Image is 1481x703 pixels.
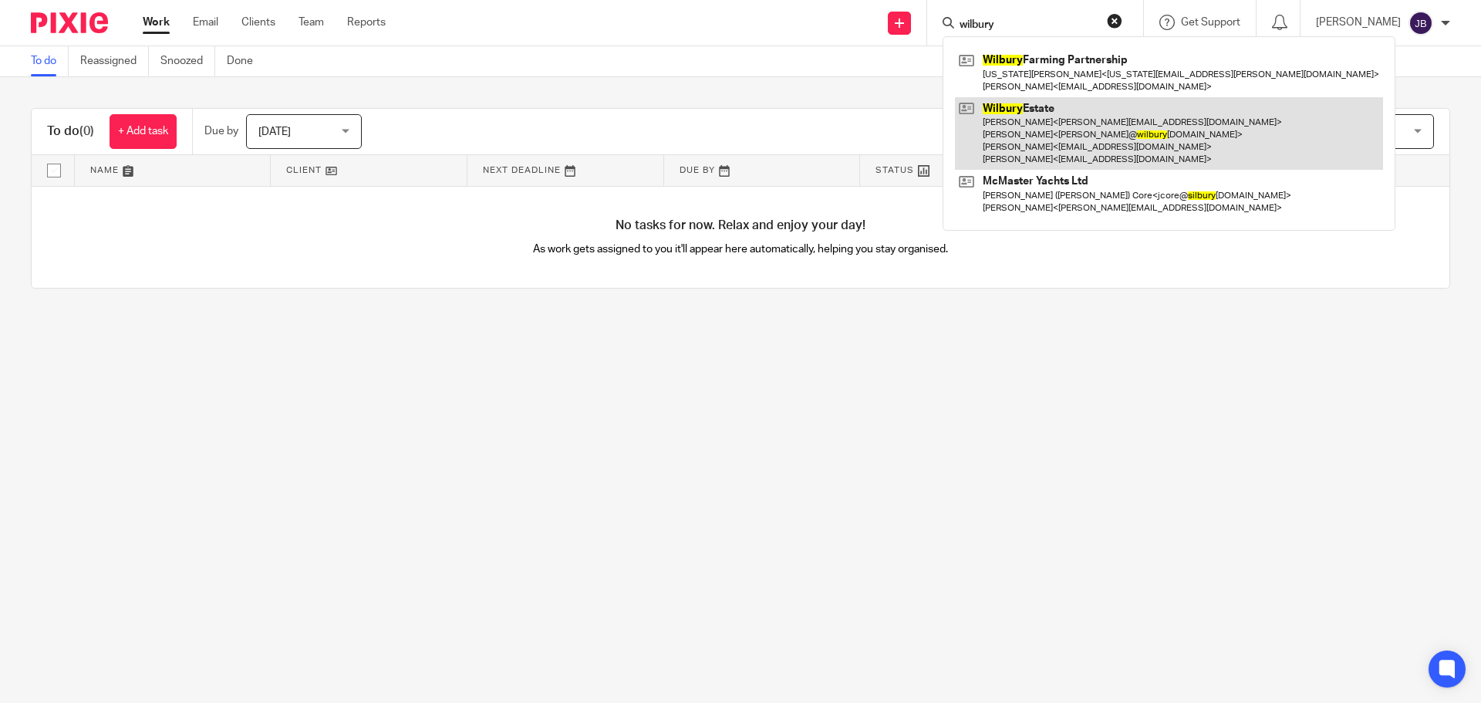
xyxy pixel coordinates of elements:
a: Team [299,15,324,30]
p: As work gets assigned to you it'll appear here automatically, helping you stay organised. [386,242,1095,257]
img: svg%3E [1408,11,1433,35]
a: To do [31,46,69,76]
p: Due by [204,123,238,139]
h1: To do [47,123,94,140]
a: Work [143,15,170,30]
span: [DATE] [258,127,291,137]
a: Reports [347,15,386,30]
a: Reassigned [80,46,149,76]
a: Clients [241,15,275,30]
img: Pixie [31,12,108,33]
h4: No tasks for now. Relax and enjoy your day! [32,218,1449,234]
button: Clear [1107,13,1122,29]
span: Get Support [1181,17,1240,28]
a: + Add task [110,114,177,149]
span: (0) [79,125,94,137]
a: Snoozed [160,46,215,76]
a: Done [227,46,265,76]
p: [PERSON_NAME] [1316,15,1401,30]
a: Email [193,15,218,30]
input: Search [958,19,1097,32]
